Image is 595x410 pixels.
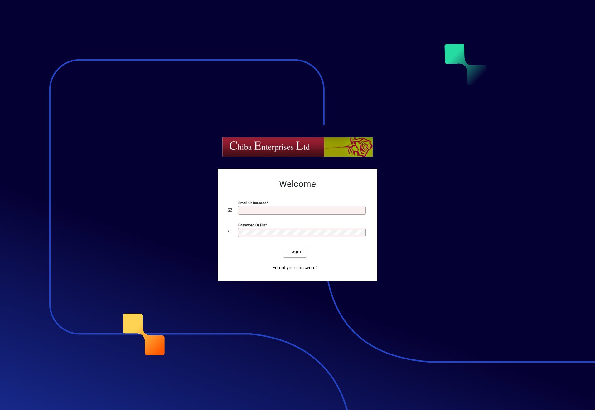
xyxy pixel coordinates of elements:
[270,262,320,274] a: Forgot your password?
[283,246,306,257] button: Login
[228,179,367,189] h2: Welcome
[273,265,318,271] span: Forgot your password?
[238,200,266,205] mat-label: Email or Barcode
[288,248,301,255] span: Login
[238,222,265,227] mat-label: Password or Pin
